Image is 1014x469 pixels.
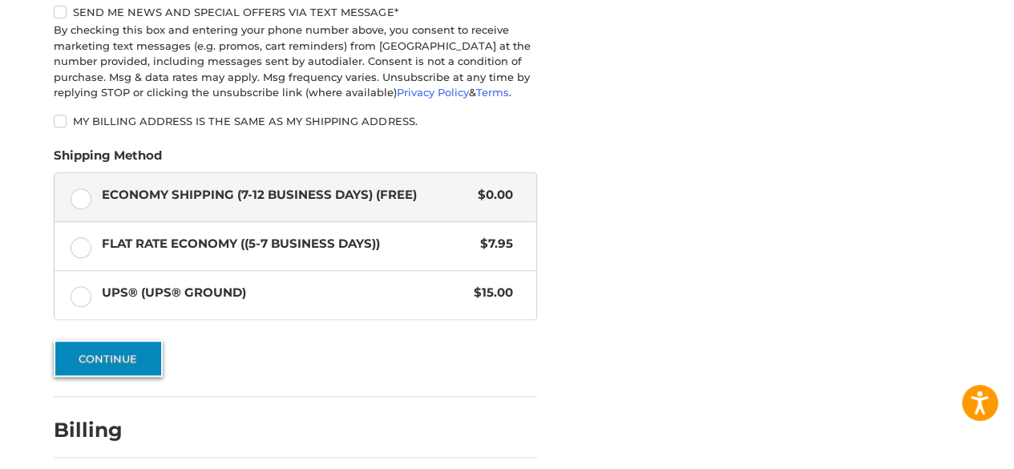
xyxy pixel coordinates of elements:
label: My billing address is the same as my shipping address. [54,115,537,127]
span: $0.00 [470,186,513,204]
span: UPS® (UPS® Ground) [102,284,467,302]
button: Continue [54,340,163,377]
span: $15.00 [466,284,513,302]
h2: Billing [54,418,147,443]
label: Send me news and special offers via text message* [54,6,537,18]
legend: Shipping Method [54,147,162,172]
span: Flat Rate Economy ((5-7 Business Days)) [102,235,473,253]
span: $7.95 [472,235,513,253]
a: Privacy Policy [397,86,469,99]
div: By checking this box and entering your phone number above, you consent to receive marketing text ... [54,22,537,101]
a: Terms [476,86,509,99]
span: Economy Shipping (7-12 Business Days) (Free) [102,186,471,204]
